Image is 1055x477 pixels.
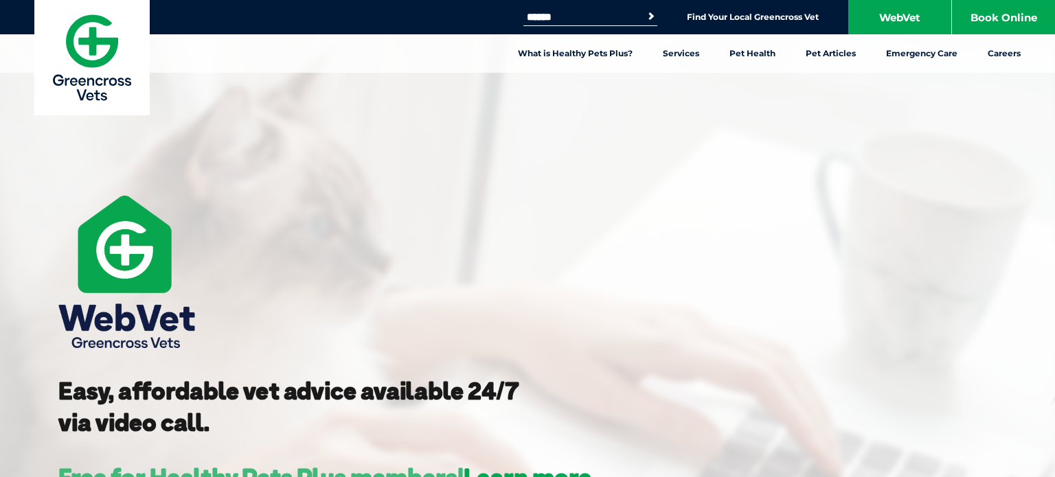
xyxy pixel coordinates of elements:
[648,34,714,73] a: Services
[871,34,973,73] a: Emergency Care
[791,34,871,73] a: Pet Articles
[58,375,519,437] strong: Easy, affordable vet advice available 24/7 via video call.
[714,34,791,73] a: Pet Health
[644,10,658,23] button: Search
[687,12,819,23] a: Find Your Local Greencross Vet
[973,34,1036,73] a: Careers
[503,34,648,73] a: What is Healthy Pets Plus?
